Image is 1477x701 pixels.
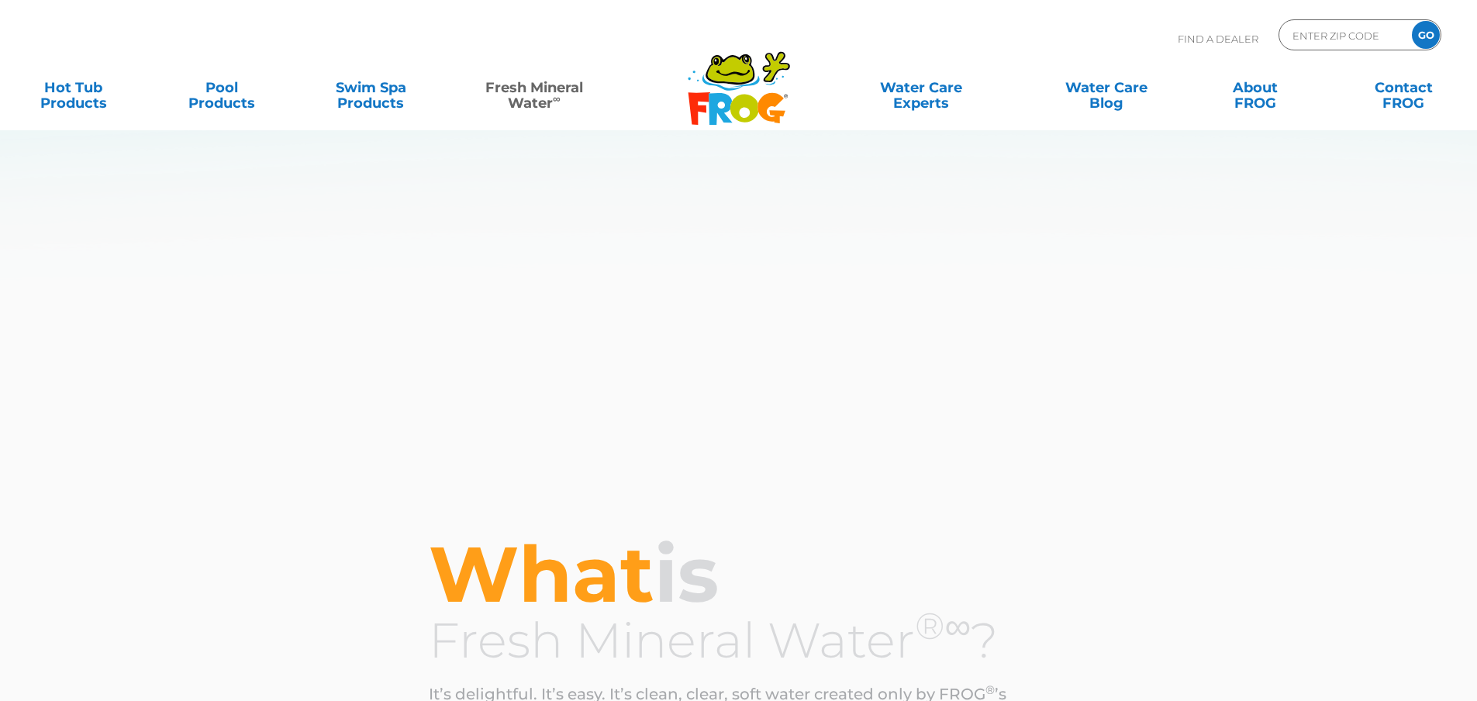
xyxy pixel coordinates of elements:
[429,534,1049,614] h2: is
[915,603,971,648] sup: ®∞
[461,72,606,103] a: Fresh MineralWater∞
[313,72,429,103] a: Swim SpaProducts
[164,72,280,103] a: PoolProducts
[1178,19,1258,58] p: Find A Dealer
[1197,72,1313,103] a: AboutFROG
[985,682,995,697] sup: ®
[429,527,654,621] span: What
[553,92,561,105] sup: ∞
[1412,21,1440,49] input: GO
[679,31,799,126] img: Frog Products Logo
[1346,72,1461,103] a: ContactFROG
[16,72,131,103] a: Hot TubProducts
[827,72,1015,103] a: Water CareExperts
[429,614,1049,666] h3: Fresh Mineral Water ?
[1048,72,1164,103] a: Water CareBlog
